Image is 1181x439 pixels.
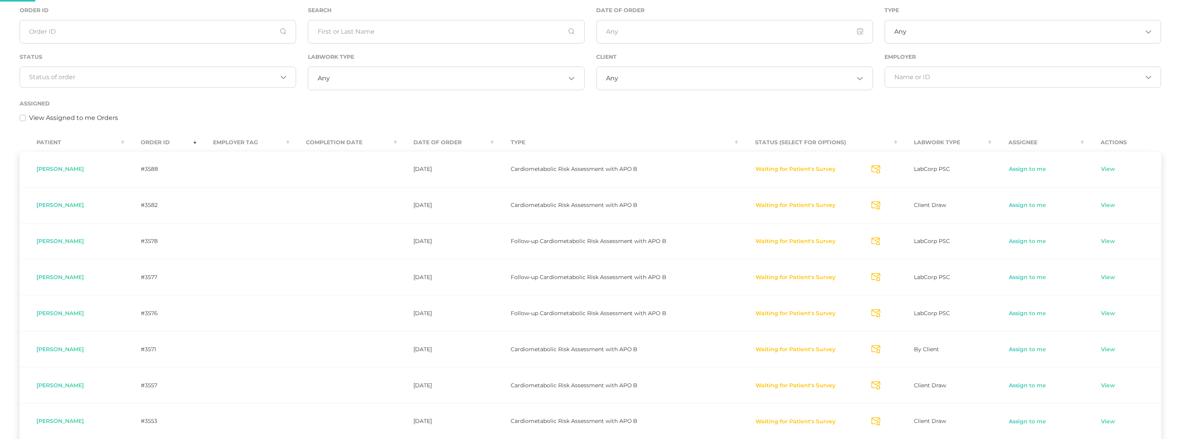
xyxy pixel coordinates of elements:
[1101,310,1116,317] a: View
[597,7,645,14] label: Date of Order
[397,151,494,187] td: [DATE]
[872,309,881,317] svg: Send Notification
[20,100,50,107] label: Assigned
[29,73,277,81] input: Search for option
[1084,134,1161,151] th: Actions
[124,134,197,151] th: Order ID : activate to sort column ascending
[397,367,494,403] td: [DATE]
[330,74,566,82] input: Search for option
[894,28,906,36] span: Any
[124,223,197,259] td: #3578
[20,67,296,88] div: Search for option
[20,7,49,14] label: Order ID
[755,274,836,281] button: Waiting for Patient's Survey
[738,134,897,151] th: Status (Select for Options) : activate to sort column ascending
[124,187,197,223] td: #3582
[511,346,638,353] span: Cardiometabolic Risk Assessment with APO B
[597,20,873,44] input: Any
[1101,418,1116,426] a: View
[914,417,946,424] span: Client Draw
[755,310,836,317] button: Waiting for Patient's Survey
[914,382,946,389] span: Client Draw
[992,134,1084,151] th: Assignee : activate to sort column ascending
[1008,238,1046,245] a: Assign to me
[618,74,854,82] input: Search for option
[29,113,118,123] label: View Assigned to me Orders
[872,381,881,390] svg: Send Notification
[36,310,84,317] span: [PERSON_NAME]
[914,165,950,172] span: LabCorp PSC
[755,201,836,209] button: Waiting for Patient's Survey
[897,134,992,151] th: Labwork Type : activate to sort column ascending
[308,54,354,60] label: Labwork Type
[914,238,950,245] span: LabCorp PSC
[511,201,638,209] span: Cardiometabolic Risk Assessment with APO B
[885,54,916,60] label: Employer
[1008,418,1046,426] a: Assign to me
[397,223,494,259] td: [DATE]
[885,20,1161,44] div: Search for option
[1101,346,1116,354] a: View
[755,165,836,173] button: Waiting for Patient's Survey
[1101,382,1116,390] a: View
[397,259,494,295] td: [DATE]
[1008,274,1046,281] a: Assign to me
[20,54,42,60] label: Status
[308,20,584,44] input: First or Last Name
[20,20,296,44] input: Order ID
[36,274,84,281] span: [PERSON_NAME]
[397,187,494,223] td: [DATE]
[397,295,494,331] td: [DATE]
[597,54,617,60] label: Client
[1101,165,1116,173] a: View
[20,134,124,151] th: Patient : activate to sort column ascending
[494,134,738,151] th: Type : activate to sort column ascending
[894,73,1142,81] input: Search for option
[872,417,881,426] svg: Send Notification
[36,346,84,353] span: [PERSON_NAME]
[511,274,667,281] span: Follow-up Cardiometabolic Risk Assessment with APO B
[1101,238,1116,245] a: View
[914,201,946,209] span: Client Draw
[872,238,881,246] svg: Send Notification
[755,418,836,426] button: Waiting for Patient's Survey
[511,238,667,245] span: Follow-up Cardiometabolic Risk Assessment with APO B
[36,382,84,389] span: [PERSON_NAME]
[511,165,638,172] span: Cardiometabolic Risk Assessment with APO B
[36,165,84,172] span: [PERSON_NAME]
[36,201,84,209] span: [PERSON_NAME]
[511,417,638,424] span: Cardiometabolic Risk Assessment with APO B
[124,331,197,367] td: #3571
[872,201,881,210] svg: Send Notification
[885,7,899,14] label: Type
[885,67,1161,88] div: Search for option
[511,382,638,389] span: Cardiometabolic Risk Assessment with APO B
[1008,310,1046,317] a: Assign to me
[755,346,836,354] button: Waiting for Patient's Survey
[197,134,289,151] th: Employer Tag : activate to sort column ascending
[1008,201,1046,209] a: Assign to me
[308,7,331,14] label: Search
[397,331,494,367] td: [DATE]
[1008,382,1046,390] a: Assign to me
[606,74,618,82] span: Any
[597,67,873,90] div: Search for option
[124,367,197,403] td: #3557
[1101,274,1116,281] a: View
[308,67,584,90] div: Search for option
[872,165,881,174] svg: Send Notification
[755,238,836,245] button: Waiting for Patient's Survey
[914,310,950,317] span: LabCorp PSC
[872,345,881,354] svg: Send Notification
[124,151,197,187] td: #3588
[914,274,950,281] span: LabCorp PSC
[872,273,881,281] svg: Send Notification
[906,28,1142,36] input: Search for option
[511,310,667,317] span: Follow-up Cardiometabolic Risk Assessment with APO B
[914,346,939,353] span: By Client
[1008,165,1046,173] a: Assign to me
[755,382,836,390] button: Waiting for Patient's Survey
[397,134,494,151] th: Date Of Order : activate to sort column ascending
[1008,346,1046,354] a: Assign to me
[36,417,84,424] span: [PERSON_NAME]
